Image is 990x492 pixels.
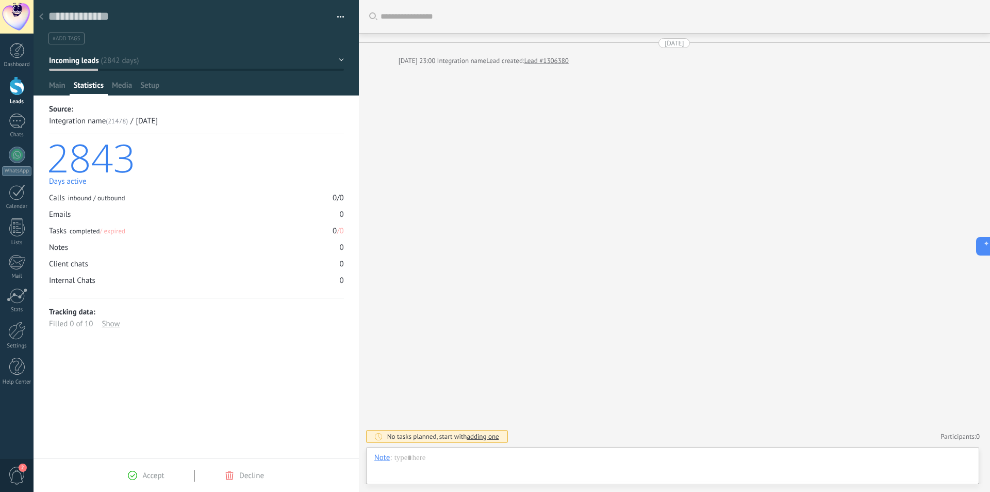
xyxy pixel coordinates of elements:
div: 0 [333,193,337,203]
div: 0 [333,226,337,236]
span: #add tags [53,35,80,42]
div: Days active [49,177,344,186]
div: 0 [340,259,344,269]
div: Lists [2,240,32,246]
div: inbound / outbound [68,194,125,203]
div: Settings [2,343,32,350]
div: WhatsApp [2,166,31,176]
div: Leads [2,99,32,105]
span: / expired [100,227,125,235]
span: 0 [976,432,980,441]
div: Emails [49,210,71,219]
span: Decline [239,471,264,481]
div: 0 [340,276,344,285]
div: / [130,115,133,127]
div: [DATE] [136,115,158,127]
div: 2843 [47,139,344,176]
div: Mail [2,273,32,280]
div: Show [102,318,120,330]
span: Accept [142,471,164,481]
a: Participants:0 [940,432,980,441]
span: 2 [19,464,27,472]
div: Lead created: [486,56,524,66]
div: completed [70,227,125,236]
font: / [337,226,339,236]
div: Notes [49,243,68,252]
span: Setup [140,81,159,96]
div: Integration name [49,115,128,127]
a: Lead #1306380 [524,56,569,66]
div: Calendar [2,203,32,210]
div: 0 [340,210,344,219]
span: (21478) [106,117,128,125]
div: Chats [2,132,32,138]
font: 0 [340,226,344,236]
span: Integration name [437,56,487,65]
div: [DATE] [665,38,684,48]
span: adding one [467,432,499,441]
div: Source: [49,103,344,115]
div: No tasks planned, start with [387,432,499,441]
div: Client chats [49,259,88,269]
div: Internal Chats [49,276,95,285]
div: Filled 0 of 10 [49,318,93,330]
div: Dashboard [2,61,32,68]
div: 0 [340,243,344,252]
span: Statistics [74,81,104,96]
span: Media [112,81,132,96]
span: : [390,453,391,463]
div: / [337,193,339,203]
div: 0 [340,193,344,203]
div: [DATE] 23:00 [399,56,437,66]
div: Stats [2,307,32,313]
div: Tracking data: [49,306,344,318]
div: Help Center [2,379,32,386]
span: Main [49,81,65,96]
div: Calls [49,193,125,203]
div: Tasks [49,226,125,236]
